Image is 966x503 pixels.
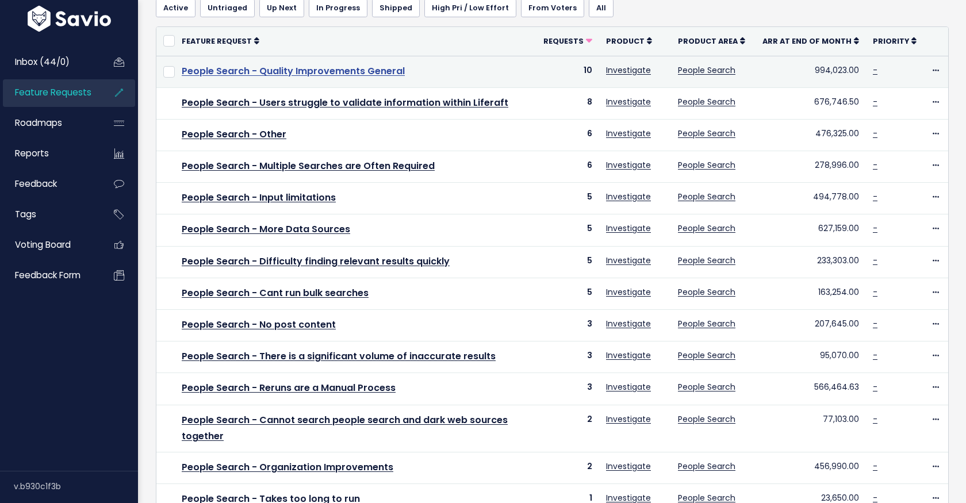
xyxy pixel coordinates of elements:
a: - [873,64,877,76]
a: People Search - Other [182,128,286,141]
a: People Search [678,222,735,234]
td: 95,070.00 [756,341,866,373]
td: 494,778.00 [756,183,866,214]
td: 278,996.00 [756,151,866,183]
td: 627,159.00 [756,214,866,246]
a: Reports [3,140,95,167]
td: 6 [536,151,599,183]
td: 233,303.00 [756,246,866,278]
a: - [873,159,877,171]
a: People Search - There is a significant volume of inaccurate results [182,350,496,363]
a: Feedback form [3,262,95,289]
a: People Search - Quality Improvements General [182,64,405,78]
a: People Search [678,318,735,329]
a: Inbox (44/0) [3,49,95,75]
td: 10 [536,56,599,87]
a: People Search [678,255,735,266]
td: 456,990.00 [756,452,866,484]
div: v.b930c1f3b [14,471,138,501]
a: People Search [678,191,735,202]
span: Feature Requests [15,86,91,98]
td: 676,746.50 [756,87,866,119]
a: People Search [678,96,735,107]
span: Product Area [678,36,738,46]
a: Investigate [606,381,651,393]
a: - [873,286,877,298]
a: People Search [678,159,735,171]
a: - [873,413,877,425]
td: 8 [536,87,599,119]
a: Feature Requests [3,79,95,106]
a: People Search - Cant run bulk searches [182,286,369,300]
a: Priority [873,35,917,47]
td: 77,103.00 [756,405,866,452]
span: Voting Board [15,239,71,251]
td: 994,023.00 [756,56,866,87]
a: Investigate [606,460,651,472]
span: Reports [15,147,49,159]
a: People Search [678,128,735,139]
td: 5 [536,214,599,246]
a: ARR at End of Month [762,35,859,47]
span: Requests [543,36,584,46]
a: People Search [678,64,735,76]
span: Inbox (44/0) [15,56,70,68]
a: - [873,96,877,107]
a: People Search - Organization Improvements [182,460,393,474]
a: People Search - Difficulty finding relevant results quickly [182,255,450,268]
span: Tags [15,208,36,220]
td: 2 [536,405,599,452]
a: People Search [678,460,735,472]
a: Investigate [606,191,651,202]
a: People Search - Multiple Searches are Often Required [182,159,435,172]
a: Investigate [606,159,651,171]
span: Roadmaps [15,117,62,129]
a: Tags [3,201,95,228]
a: People Search - Reruns are a Manual Process [182,381,396,394]
a: People Search [678,286,735,298]
a: Investigate [606,128,651,139]
td: 3 [536,373,599,405]
a: People Search [678,350,735,361]
a: People Search - Input limitations [182,191,336,204]
a: People Search - More Data Sources [182,222,350,236]
td: 3 [536,310,599,341]
td: 6 [536,119,599,151]
a: Investigate [606,413,651,425]
span: Priority [873,36,909,46]
td: 207,645.00 [756,310,866,341]
a: Voting Board [3,232,95,258]
td: 566,464.63 [756,373,866,405]
td: 5 [536,278,599,309]
a: - [873,381,877,393]
a: - [873,191,877,202]
a: Investigate [606,350,651,361]
a: Investigate [606,222,651,234]
a: People Search [678,381,735,393]
td: 476,325.00 [756,119,866,151]
a: Investigate [606,255,651,266]
a: - [873,222,877,234]
a: People Search - No post content [182,318,336,331]
a: Investigate [606,96,651,107]
a: People Search - Users struggle to validate information within Liferaft [182,96,508,109]
a: People Search - Cannot search people search and dark web sources together [182,413,508,443]
a: People Search [678,413,735,425]
td: 5 [536,246,599,278]
a: Investigate [606,64,651,76]
td: 5 [536,183,599,214]
img: logo-white.9d6f32f41409.svg [25,6,114,32]
a: Feedback [3,171,95,197]
a: - [873,318,877,329]
a: Product Area [678,35,745,47]
a: - [873,255,877,266]
a: - [873,460,877,472]
a: Feature Request [182,35,259,47]
span: Feedback [15,178,57,190]
td: 163,254.00 [756,278,866,309]
a: - [873,350,877,361]
a: Investigate [606,318,651,329]
span: Product [606,36,645,46]
span: Feature Request [182,36,252,46]
span: Feedback form [15,269,80,281]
